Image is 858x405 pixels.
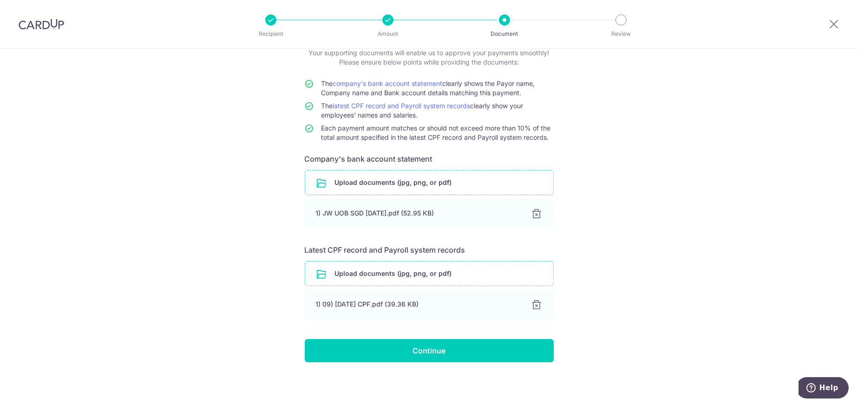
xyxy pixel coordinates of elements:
p: Your supporting documents will enable us to approve your payments smoothly! Please ensure below p... [305,48,554,67]
p: Amount [354,29,422,39]
p: Recipient [236,29,305,39]
div: 1) JW UOB SGD [DATE].pdf (52.95 KB) [316,209,520,218]
img: CardUp [19,19,64,30]
div: 1) 09) [DATE] CPF.pdf (39.36 KB) [316,300,520,309]
span: Each payment amount matches or should not exceed more than 10% of the total amount specified in t... [321,124,551,141]
a: latest CPF record and Payroll system records [333,102,471,110]
p: Review [587,29,655,39]
a: company's bank account statement [333,79,443,87]
h6: Company's bank account statement [305,153,554,164]
input: Continue [305,339,554,362]
div: Upload documents (jpg, png, or pdf) [305,261,554,286]
iframe: Opens a widget where you can find more information [799,377,849,400]
h6: Latest CPF record and Payroll system records [305,244,554,255]
div: Upload documents (jpg, png, or pdf) [305,170,554,195]
span: The clearly show your employees' names and salaries. [321,102,524,119]
span: The clearly shows the Payor name, Company name and Bank account details matching this payment. [321,79,535,97]
p: Document [470,29,539,39]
